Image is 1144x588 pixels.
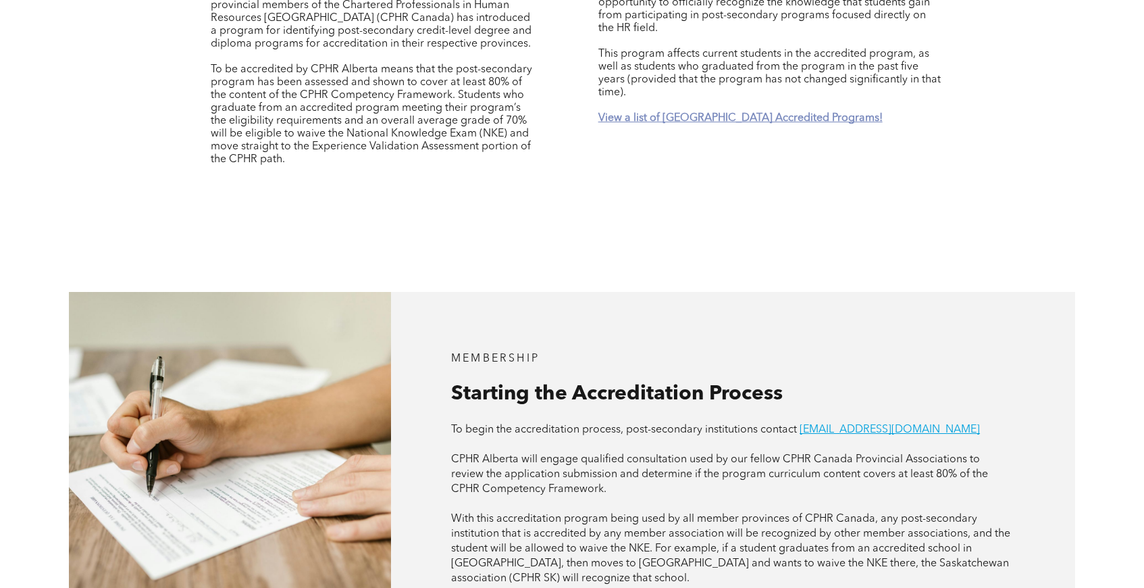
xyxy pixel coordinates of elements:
[451,514,1010,584] span: With this accreditation program being used by all member provinces of CPHR Canada, any post-secon...
[451,424,797,435] span: To begin the accreditation process, post-secondary institutions contact
[598,49,941,98] span: This program affects current students in the accredited program, as well as students who graduate...
[800,424,980,435] a: [EMAIL_ADDRESS][DOMAIN_NAME]
[211,64,532,165] span: To be accredited by CPHR Alberta means that the post-secondary program has been assessed and show...
[451,384,783,404] span: Starting the Accreditation Process
[598,113,883,124] a: View a list of [GEOGRAPHIC_DATA] Accredited Programs!
[451,353,540,364] span: MEMBERSHIP
[451,454,988,495] span: CPHR Alberta will engage qualified consultation used by our fellow CPHR Canada Provincial Associa...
